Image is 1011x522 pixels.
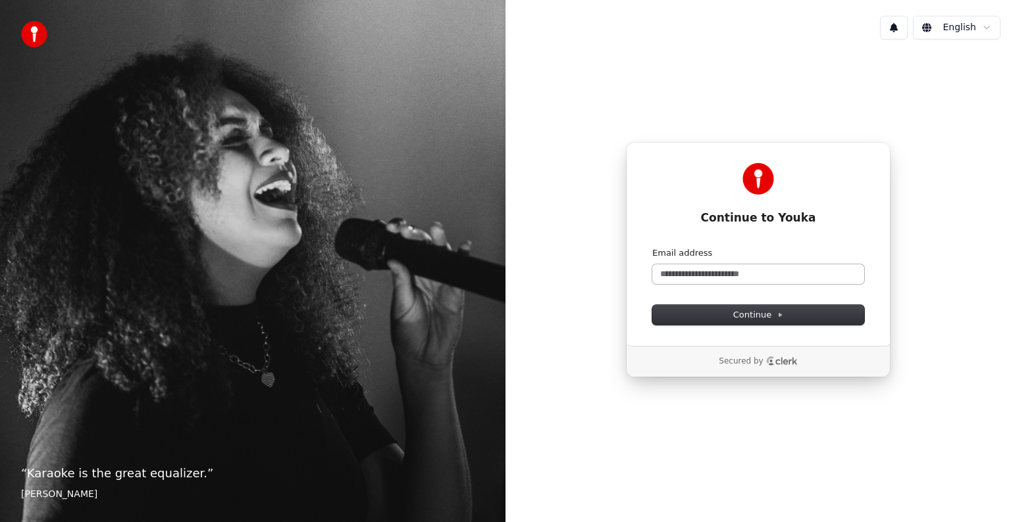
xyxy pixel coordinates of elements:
[766,356,798,366] a: Clerk logo
[742,163,774,195] img: Youka
[719,356,763,367] p: Secured by
[21,464,484,483] p: “ Karaoke is the great equalizer. ”
[21,21,47,47] img: youka
[652,210,864,226] h1: Continue to Youka
[652,305,864,325] button: Continue
[733,309,783,321] span: Continue
[21,488,484,501] footer: [PERSON_NAME]
[652,247,712,259] label: Email address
